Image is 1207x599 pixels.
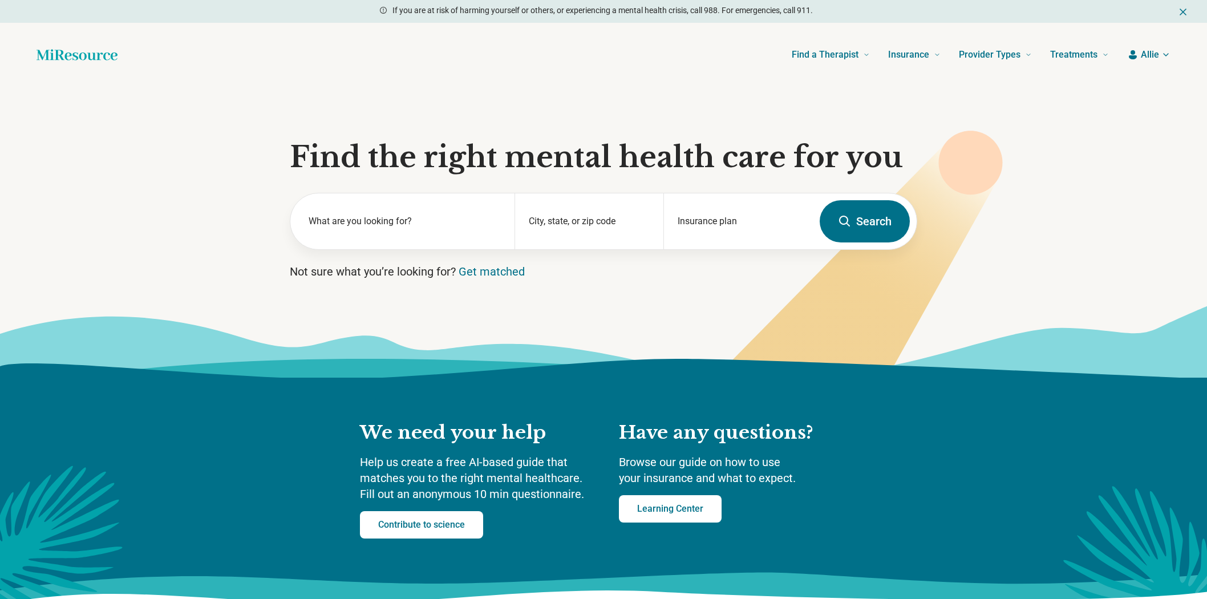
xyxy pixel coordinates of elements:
[1141,48,1159,62] span: Allie
[37,43,118,66] a: Home page
[459,265,525,278] a: Get matched
[392,5,813,17] p: If you are at risk of harming yourself or others, or experiencing a mental health crisis, call 98...
[619,421,847,445] h2: Have any questions?
[290,264,917,280] p: Not sure what you’re looking for?
[1050,47,1097,63] span: Treatments
[360,421,596,445] h2: We need your help
[1127,48,1170,62] button: Allie
[792,47,858,63] span: Find a Therapist
[619,454,847,486] p: Browse our guide on how to use your insurance and what to expect.
[792,32,870,78] a: Find a Therapist
[959,32,1032,78] a: Provider Types
[619,495,722,523] a: Learning Center
[820,200,910,242] button: Search
[360,511,483,539] a: Contribute to science
[360,454,596,502] p: Help us create a free AI-based guide that matches you to the right mental healthcare. Fill out an...
[290,140,917,175] h1: Find the right mental health care for you
[888,32,941,78] a: Insurance
[888,47,929,63] span: Insurance
[1050,32,1109,78] a: Treatments
[1177,5,1189,18] button: Dismiss
[309,214,501,228] label: What are you looking for?
[959,47,1020,63] span: Provider Types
